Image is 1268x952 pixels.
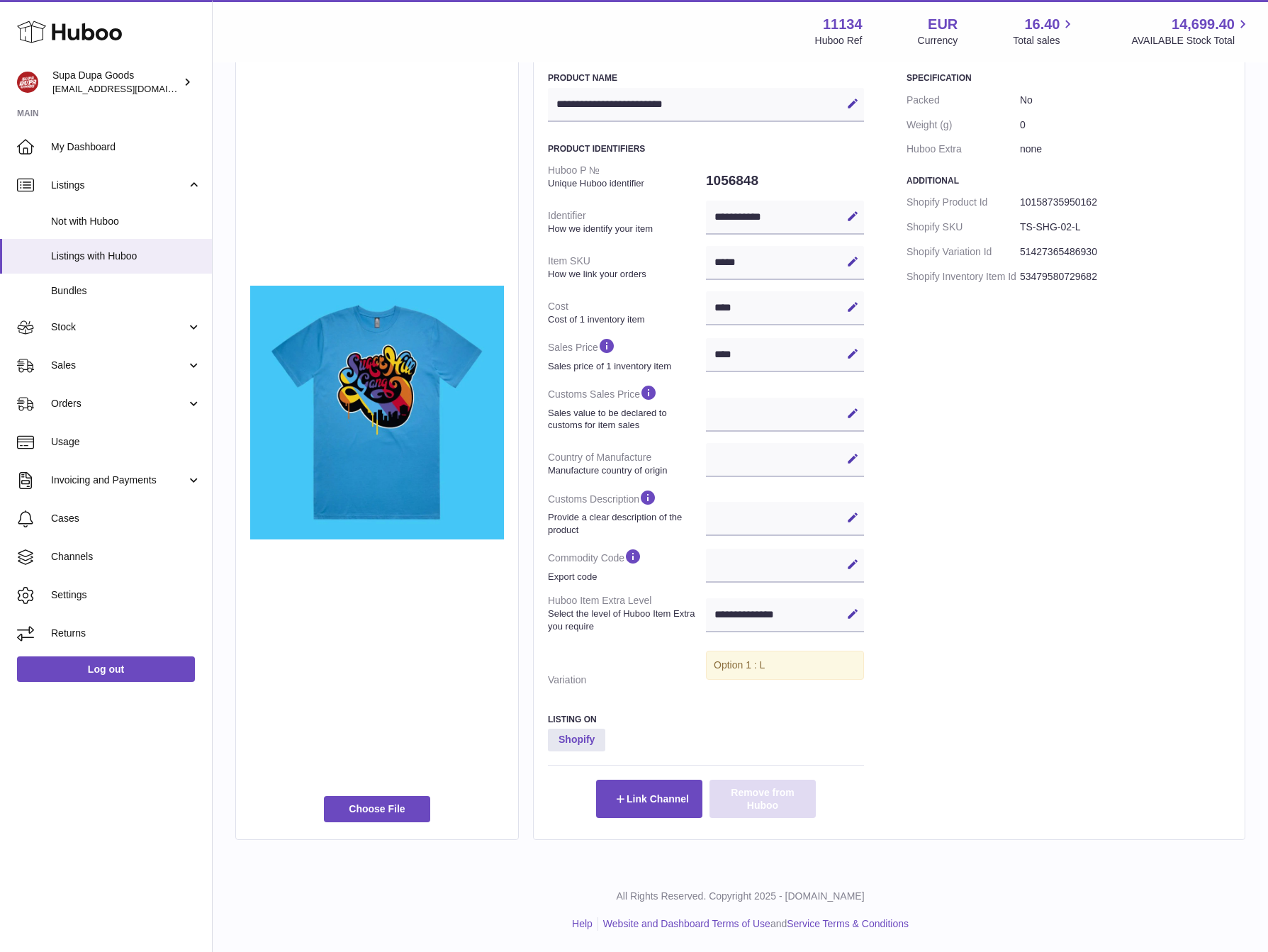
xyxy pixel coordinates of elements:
strong: Provide a clear description of the product [548,511,702,536]
strong: 11134 [823,15,863,34]
div: Option 1 : L [706,651,864,680]
span: Returns [51,627,201,640]
a: 14,699.40 AVAILABLE Stock Total [1131,15,1251,47]
span: AVAILABLE Stock Total [1131,34,1251,47]
strong: Manufacture country of origin [548,464,702,477]
span: Cases [51,512,201,525]
span: 16.40 [1024,15,1060,34]
strong: How we identify your item [548,223,702,235]
a: 16.40 Total sales [1013,15,1076,47]
h3: Specification [907,72,1230,84]
li: and [598,917,909,931]
span: Settings [51,588,201,602]
dt: Shopify Product Id [907,190,1020,215]
dt: Cost [548,294,706,331]
dt: Huboo Extra [907,137,1020,162]
dd: TS-SHG-02-L [1020,215,1230,240]
strong: Sales price of 1 inventory item [548,360,702,373]
span: Not with Huboo [51,215,201,228]
span: Usage [51,435,201,449]
a: Help [572,918,593,929]
dd: 0 [1020,113,1230,138]
dd: 51427365486930 [1020,240,1230,264]
span: Invoicing and Payments [51,474,186,487]
span: My Dashboard [51,140,201,154]
a: Log out [17,656,195,682]
button: Link Channel [596,780,702,818]
dt: Packed [907,88,1020,113]
h3: Product Name [548,72,864,84]
dt: Variation [548,668,706,693]
strong: Export code [548,571,702,583]
span: [EMAIL_ADDRESS][DOMAIN_NAME] [52,83,208,94]
span: Listings [51,179,186,192]
dd: 1056848 [706,166,864,196]
dt: Weight (g) [907,113,1020,138]
div: Supa Dupa Goods [52,69,180,96]
dt: Country of Manufacture [548,445,706,482]
span: Sales [51,359,186,372]
div: Currency [918,34,958,47]
dd: No [1020,88,1230,113]
strong: EUR [928,15,958,34]
strong: Shopify [548,729,605,751]
dt: Customs Sales Price [548,378,706,437]
dt: Huboo P № [548,158,706,195]
a: Website and Dashboard Terms of Use [603,918,770,929]
dt: Identifier [548,203,706,240]
strong: Cost of 1 inventory item [548,313,702,326]
span: Stock [51,320,186,334]
img: 5_bab28606-cbbf-46c9-a750-8aba3f3461f5.webp [250,286,504,539]
dt: Shopify Inventory Item Id [907,264,1020,289]
strong: Unique Huboo identifier [548,177,702,190]
dt: Commodity Code [548,542,706,588]
div: Huboo Ref [815,34,863,47]
img: hello@slayalldayofficial.com [17,72,38,93]
dt: Shopify SKU [907,215,1020,240]
h3: Additional [907,175,1230,186]
span: 14,699.40 [1172,15,1235,34]
span: Choose File [324,796,430,822]
span: Total sales [1013,34,1076,47]
dt: Huboo Item Extra Level [548,588,706,638]
dt: Item SKU [548,249,706,286]
dd: none [1020,137,1230,162]
dt: Sales Price [548,331,706,378]
h3: Product Identifiers [548,143,864,155]
span: Listings with Huboo [51,250,201,263]
p: All Rights Reserved. Copyright 2025 - [DOMAIN_NAME] [224,890,1257,903]
dt: Shopify Variation Id [907,240,1020,264]
span: Bundles [51,284,201,298]
strong: Select the level of Huboo Item Extra you require [548,607,702,632]
button: Remove from Huboo [709,780,816,818]
dd: 10158735950162 [1020,190,1230,215]
span: Channels [51,550,201,564]
a: Service Terms & Conditions [787,918,909,929]
dd: 53479580729682 [1020,264,1230,289]
h3: Listing On [548,714,864,725]
span: Orders [51,397,186,410]
strong: Sales value to be declared to customs for item sales [548,407,702,432]
strong: How we link your orders [548,268,702,281]
dt: Customs Description [548,483,706,542]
